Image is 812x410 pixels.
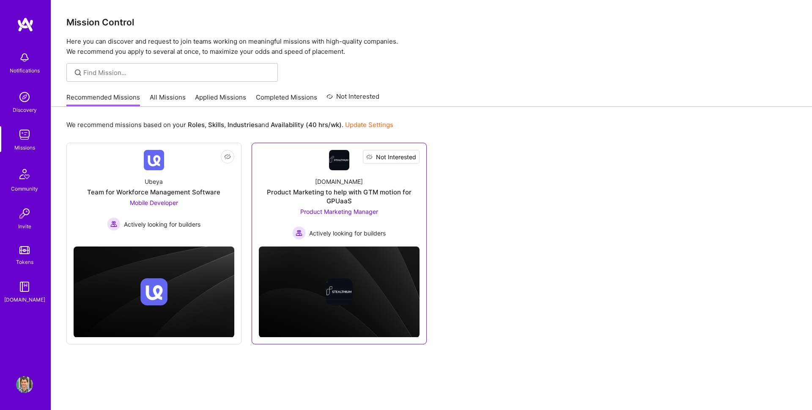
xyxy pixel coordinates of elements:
b: Availability (40 hrs/wk) [271,121,342,129]
i: icon EyeClosed [224,153,231,160]
img: Community [14,164,35,184]
img: tokens [19,246,30,254]
a: Completed Missions [256,93,317,107]
div: Tokens [16,258,33,266]
a: User Avatar [14,376,35,393]
img: User Avatar [16,376,33,393]
i: icon EyeClosed [366,154,373,160]
div: [DOMAIN_NAME] [4,295,45,304]
span: Not Interested [376,152,416,161]
img: Company Logo [329,150,349,170]
img: Company Logo [144,150,164,170]
a: All Missions [150,93,186,107]
img: bell [16,49,33,66]
img: cover [74,247,234,338]
img: guide book [16,278,33,295]
b: Roles [188,121,205,129]
i: icon SearchGrey [73,68,83,78]
a: Not Interested [326,91,379,107]
div: Discovery [13,105,37,114]
span: Actively looking for builders [124,220,200,229]
span: Product Marketing Manager [300,208,378,215]
img: teamwork [16,126,33,143]
b: Industries [228,121,258,129]
img: discovery [16,89,33,105]
p: We recommend missions based on your , , and . [66,120,393,129]
img: Actively looking for builders [292,226,306,240]
a: Company LogoUbeyaTeam for Workforce Management SoftwareMobile Developer Actively looking for buil... [74,150,234,240]
img: Actively looking for builders [107,217,121,231]
a: Not InterestedCompany Logo[DOMAIN_NAME]Product Marketing to help with GTM motion for GPUaaSProduc... [259,150,420,240]
img: cover [259,247,420,338]
p: Here you can discover and request to join teams working on meaningful missions with high-quality ... [66,36,797,57]
button: Not Interested [363,150,420,163]
div: Invite [18,222,31,231]
div: Notifications [10,66,40,75]
div: Community [11,184,38,193]
input: Find Mission... [83,68,272,77]
b: Skills [208,121,224,129]
div: Ubeya [145,177,163,186]
img: Company logo [326,278,353,305]
img: Company logo [140,278,167,305]
span: Mobile Developer [130,199,178,206]
div: Missions [14,143,35,152]
div: Team for Workforce Management Software [87,188,220,197]
div: [DOMAIN_NAME] [315,177,363,186]
div: Product Marketing to help with GTM motion for GPUaaS [259,188,420,205]
img: Invite [16,205,33,222]
span: Actively looking for builders [309,229,386,238]
img: logo [17,17,34,32]
h3: Mission Control [66,17,797,28]
a: Applied Missions [195,93,246,107]
a: Update Settings [345,121,393,129]
a: Recommended Missions [66,93,140,107]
